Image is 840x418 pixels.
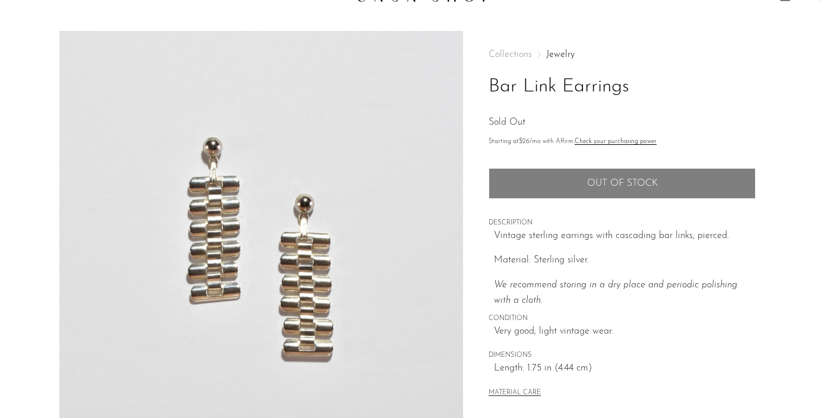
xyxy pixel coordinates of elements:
[489,50,532,59] span: Collections
[489,313,756,324] span: CONDITION
[489,350,756,361] span: DIMENSIONS
[494,253,756,268] p: Material: Sterling silver.
[489,137,756,147] p: Starting at /mo with Affirm.
[489,218,756,229] span: DESCRIPTION
[546,50,575,59] a: Jewelry
[587,178,658,189] span: Out of stock
[489,50,756,59] nav: Breadcrumbs
[575,138,657,145] a: Check your purchasing power - Learn more about Affirm Financing (opens in modal)
[494,324,756,340] span: Very good; light vintage wear.
[489,118,525,127] span: Sold Out
[494,229,756,244] p: Vintage sterling earrings with cascading bar links, pierced.
[489,72,756,102] h1: Bar Link Earrings
[494,361,756,376] span: Length: 1.75 in (4.44 cm)
[494,280,737,305] i: We recommend storing in a dry place and periodic polishing with a cloth.
[519,138,530,145] span: $26
[489,389,541,398] button: MATERIAL CARE
[489,168,756,199] button: Add to cart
